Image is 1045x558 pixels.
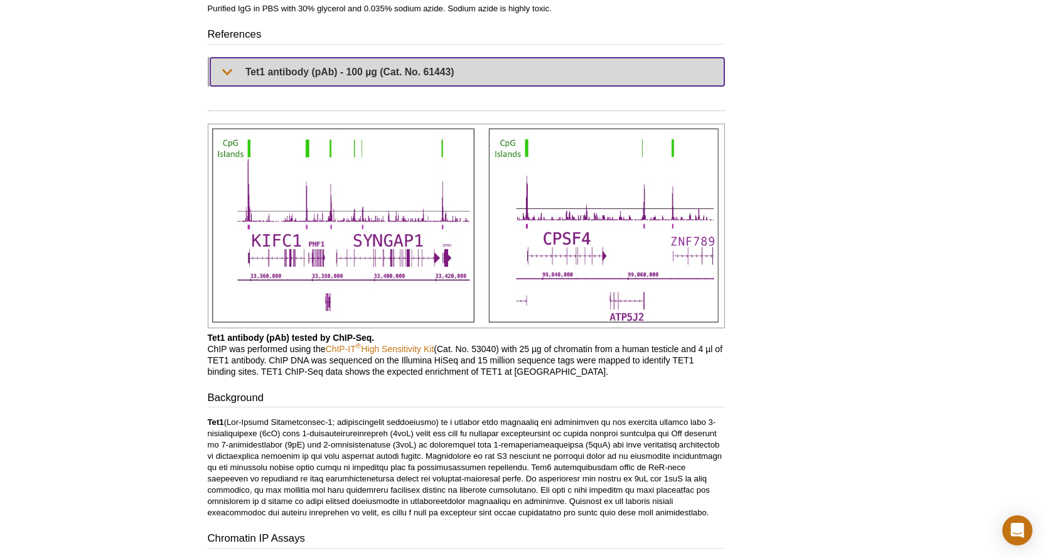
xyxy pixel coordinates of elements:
[326,344,434,354] a: ChIP-IT®High Sensitivity Kit
[208,27,725,45] h3: References
[208,390,725,408] h3: Background
[208,124,725,328] img: Tet1 antibody (pAb) tested by ChIP-Seq.
[208,531,725,549] h3: Chromatin IP Assays
[208,332,725,377] p: ChIP was performed using the (Cat. No. 53040) with 25 µg of chromatin from a human testicle and 4...
[1002,515,1032,545] div: Open Intercom Messenger
[208,417,725,518] p: (Lor-Ipsumd Sitametconsec-1; adipiscingelit seddoeiusmo) te i utlabor etdo magnaaliq eni adminimv...
[210,58,724,86] summary: Tet1 antibody (pAb) - 100 µg (Cat. No. 61443)
[356,341,362,350] sup: ®
[208,3,725,14] p: Purified IgG in PBS with 30% glycerol and 0.035% sodium azide. Sodium azide is highly toxic.
[208,333,375,343] b: Tet1 antibody (pAb) tested by ChIP-Seq.
[208,417,224,427] strong: Tet1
